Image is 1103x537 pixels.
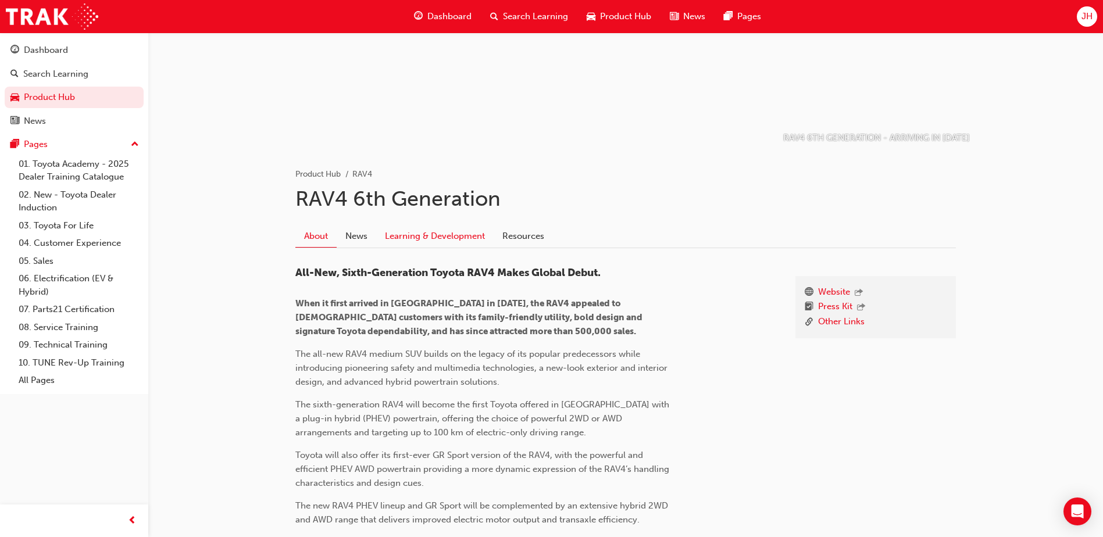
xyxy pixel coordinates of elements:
div: Dashboard [24,44,68,57]
li: RAV4 [352,168,372,181]
a: 10. TUNE Rev-Up Training [14,354,144,372]
span: news-icon [10,116,19,127]
a: 07. Parts21 Certification [14,300,144,318]
a: 08. Service Training [14,318,144,336]
span: pages-icon [10,139,19,150]
span: All-New, Sixth-Generation Toyota RAV4 Makes Global Debut. [295,266,601,279]
a: car-iconProduct Hub [577,5,661,28]
span: News [683,10,705,23]
a: Other Links [818,315,865,330]
span: guage-icon [414,9,423,24]
div: Pages [24,138,48,151]
h1: RAV4 6th Generation [295,186,956,212]
span: search-icon [10,69,19,80]
p: RAV4 6TH GENERATION - ARRIVING IN [DATE] [783,131,970,145]
a: Product Hub [295,169,341,179]
span: search-icon [490,9,498,24]
button: DashboardSearch LearningProduct HubNews [5,37,144,134]
span: news-icon [670,9,679,24]
a: pages-iconPages [715,5,770,28]
span: Toyota will also offer its first-ever GR Sport version of the RAV4, with the powerful and efficie... [295,450,672,488]
a: About [295,225,337,248]
a: 09. Technical Training [14,336,144,354]
div: Search Learning [23,67,88,81]
span: Dashboard [427,10,472,23]
span: The sixth-generation RAV4 will become the first Toyota offered in [GEOGRAPHIC_DATA] with a plug-i... [295,399,672,438]
a: News [5,110,144,132]
a: Search Learning [5,63,144,85]
span: up-icon [131,137,139,152]
a: Press Kit [818,300,852,315]
span: Search Learning [503,10,568,23]
span: car-icon [10,92,19,103]
span: prev-icon [128,514,137,528]
a: 02. New - Toyota Dealer Induction [14,186,144,217]
div: Open Intercom Messenger [1063,497,1091,525]
a: search-iconSearch Learning [481,5,577,28]
span: Product Hub [600,10,651,23]
span: www-icon [805,285,813,300]
button: Pages [5,134,144,155]
a: 04. Customer Experience [14,234,144,252]
a: All Pages [14,371,144,389]
a: 06. Electrification (EV & Hybrid) [14,270,144,300]
a: Website [818,285,850,300]
a: guage-iconDashboard [405,5,481,28]
span: outbound-icon [855,288,863,298]
button: JH [1077,6,1097,27]
span: The all-new RAV4 medium SUV builds on the legacy of its popular predecessors while introducing pi... [295,349,670,387]
span: link-icon [805,315,813,330]
a: Dashboard [5,40,144,61]
span: The new RAV4 PHEV lineup and GR Sport will be complemented by an extensive hybrid 2WD and AWD ran... [295,500,670,525]
span: JH [1081,10,1093,23]
a: 05. Sales [14,252,144,270]
a: Product Hub [5,87,144,108]
div: News [24,114,46,128]
span: pages-icon [724,9,733,24]
span: guage-icon [10,45,19,56]
img: Trak [6,3,98,30]
span: booktick-icon [805,300,813,315]
a: Learning & Development [376,225,494,247]
a: News [337,225,376,247]
span: car-icon [587,9,595,24]
span: Pages [737,10,761,23]
span: outbound-icon [857,303,865,313]
span: When it first arrived in [GEOGRAPHIC_DATA] in [DATE], the RAV4 appealed to [DEMOGRAPHIC_DATA] cus... [295,298,644,336]
a: news-iconNews [661,5,715,28]
a: Resources [494,225,553,247]
a: 03. Toyota For Life [14,217,144,235]
a: 01. Toyota Academy - 2025 Dealer Training Catalogue [14,155,144,186]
